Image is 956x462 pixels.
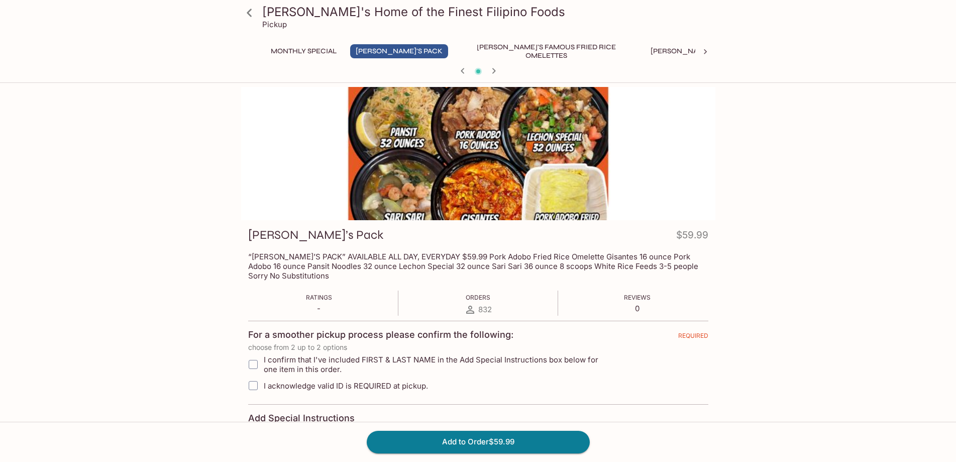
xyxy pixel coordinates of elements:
[248,252,708,281] p: “[PERSON_NAME]’S PACK” AVAILABLE ALL DAY, EVERYDAY $59.99 Pork Adobo Fried Rice Omelette Gisantes...
[248,227,383,243] h3: [PERSON_NAME]’s Pack
[248,413,708,424] h4: Add Special Instructions
[264,355,612,374] span: I confirm that I've included FIRST & LAST NAME in the Add Special Instructions box below for one ...
[645,44,773,58] button: [PERSON_NAME]'s Mixed Plates
[678,332,708,343] span: REQUIRED
[248,329,513,340] h4: For a smoother pickup process please confirm the following:
[262,20,287,29] p: Pickup
[478,305,492,314] span: 832
[466,294,490,301] span: Orders
[306,294,332,301] span: Ratings
[676,227,708,247] h4: $59.99
[265,44,342,58] button: Monthly Special
[264,381,428,391] span: I acknowledge valid ID is REQUIRED at pickup.
[262,4,711,20] h3: [PERSON_NAME]'s Home of the Finest Filipino Foods
[367,431,590,453] button: Add to Order$59.99
[248,343,708,351] p: choose from 2 up to 2 options
[624,294,651,301] span: Reviews
[456,44,637,58] button: [PERSON_NAME]'s Famous Fried Rice Omelettes
[350,44,448,58] button: [PERSON_NAME]'s Pack
[624,304,651,313] p: 0
[241,87,715,220] div: Elena’s Pack
[306,304,332,313] p: -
